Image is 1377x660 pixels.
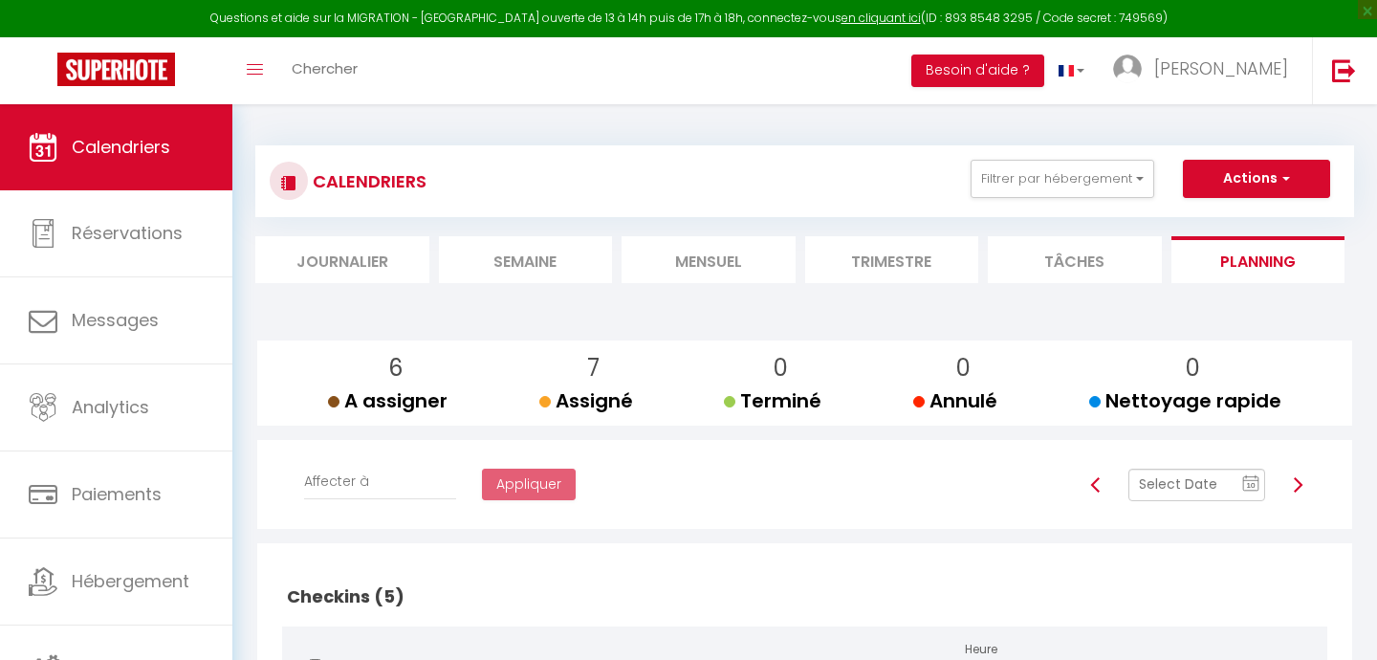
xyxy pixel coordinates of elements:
span: Messages [72,308,159,332]
span: Annulé [913,387,997,414]
a: en cliquant ici [841,10,921,26]
span: Chercher [292,58,358,78]
h3: CALENDRIERS [308,160,426,203]
span: Calendriers [72,135,170,159]
li: Mensuel [622,236,796,283]
span: Analytics [72,395,149,419]
span: Assigné [539,387,633,414]
img: logout [1332,58,1356,82]
span: Terminé [724,387,821,414]
li: Semaine [439,236,613,283]
li: Planning [1171,236,1345,283]
img: arrow-right3.svg [1290,477,1305,493]
button: Besoin d'aide ? [911,55,1044,87]
input: Select Date [1128,469,1265,501]
li: Trimestre [805,236,979,283]
iframe: LiveChat chat widget [1297,580,1377,660]
p: 6 [343,350,448,386]
p: 0 [739,350,821,386]
button: Filtrer par hébergement [971,160,1154,198]
a: ... [PERSON_NAME] [1099,37,1312,104]
li: Tâches [988,236,1162,283]
li: Journalier [255,236,429,283]
p: 0 [929,350,997,386]
span: [PERSON_NAME] [1154,56,1288,80]
span: Hébergement [72,569,189,593]
img: ... [1113,55,1142,83]
text: 10 [1246,481,1256,490]
span: Réservations [72,221,183,245]
button: Actions [1183,160,1330,198]
span: Nettoyage rapide [1089,387,1281,414]
button: Appliquer [482,469,576,501]
a: Chercher [277,37,372,104]
p: 7 [555,350,633,386]
img: arrow-left3.svg [1088,477,1104,493]
span: A assigner [328,387,448,414]
span: Paiements [72,482,162,506]
img: Super Booking [57,53,175,86]
h2: Checkins (5) [282,567,1327,627]
p: 0 [1104,350,1281,386]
